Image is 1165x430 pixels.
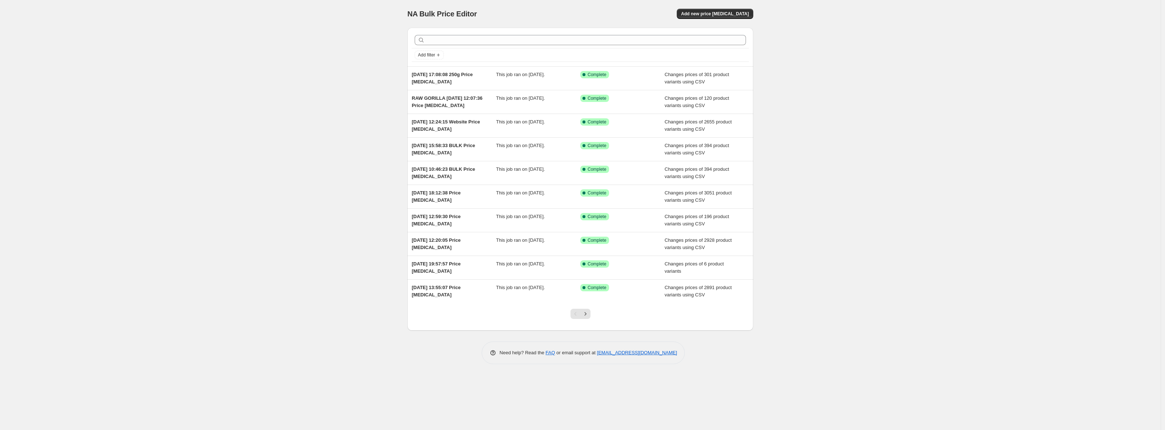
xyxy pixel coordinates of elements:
[665,190,732,203] span: Changes prices of 3051 product variants using CSV
[418,52,435,58] span: Add filter
[412,95,482,108] span: RAW GORILLA [DATE] 12:07:36 Price [MEDICAL_DATA]
[412,119,480,132] span: [DATE] 12:24:15 Website Price [MEDICAL_DATA]
[412,285,461,297] span: [DATE] 13:55:07 Price [MEDICAL_DATA]
[588,285,606,291] span: Complete
[665,261,724,274] span: Changes prices of 6 product variants
[681,11,749,17] span: Add new price [MEDICAL_DATA]
[412,143,475,155] span: [DATE] 15:58:33 BULK Price [MEDICAL_DATA]
[407,10,477,18] span: NA Bulk Price Editor
[588,261,606,267] span: Complete
[496,237,545,243] span: This job ran on [DATE].
[496,285,545,290] span: This job ran on [DATE].
[496,214,545,219] span: This job ran on [DATE].
[496,166,545,172] span: This job ran on [DATE].
[496,119,545,125] span: This job ran on [DATE].
[555,350,597,355] span: or email support at
[496,143,545,148] span: This job ran on [DATE].
[665,119,732,132] span: Changes prices of 2655 product variants using CSV
[580,309,591,319] button: Next
[588,119,606,125] span: Complete
[412,261,461,274] span: [DATE] 19:57:57 Price [MEDICAL_DATA]
[665,166,729,179] span: Changes prices of 394 product variants using CSV
[588,214,606,220] span: Complete
[496,95,545,101] span: This job ran on [DATE].
[496,72,545,77] span: This job ran on [DATE].
[588,166,606,172] span: Complete
[496,261,545,267] span: This job ran on [DATE].
[412,214,461,226] span: [DATE] 12:59:30 Price [MEDICAL_DATA]
[597,350,677,355] a: [EMAIL_ADDRESS][DOMAIN_NAME]
[665,95,729,108] span: Changes prices of 120 product variants using CSV
[665,143,729,155] span: Changes prices of 394 product variants using CSV
[665,237,732,250] span: Changes prices of 2928 product variants using CSV
[546,350,555,355] a: FAQ
[412,237,461,250] span: [DATE] 12:20:05 Price [MEDICAL_DATA]
[665,72,729,84] span: Changes prices of 301 product variants using CSV
[665,285,732,297] span: Changes prices of 2891 product variants using CSV
[496,190,545,196] span: This job ran on [DATE].
[588,72,606,78] span: Complete
[588,95,606,101] span: Complete
[677,9,753,19] button: Add new price [MEDICAL_DATA]
[412,190,461,203] span: [DATE] 18:12:38 Price [MEDICAL_DATA]
[588,237,606,243] span: Complete
[412,166,475,179] span: [DATE] 10:46:23 BULK Price [MEDICAL_DATA]
[415,51,444,59] button: Add filter
[499,350,546,355] span: Need help? Read the
[570,309,591,319] nav: Pagination
[588,143,606,149] span: Complete
[665,214,729,226] span: Changes prices of 196 product variants using CSV
[412,72,473,84] span: [DATE] 17:08:08 250g Price [MEDICAL_DATA]
[588,190,606,196] span: Complete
